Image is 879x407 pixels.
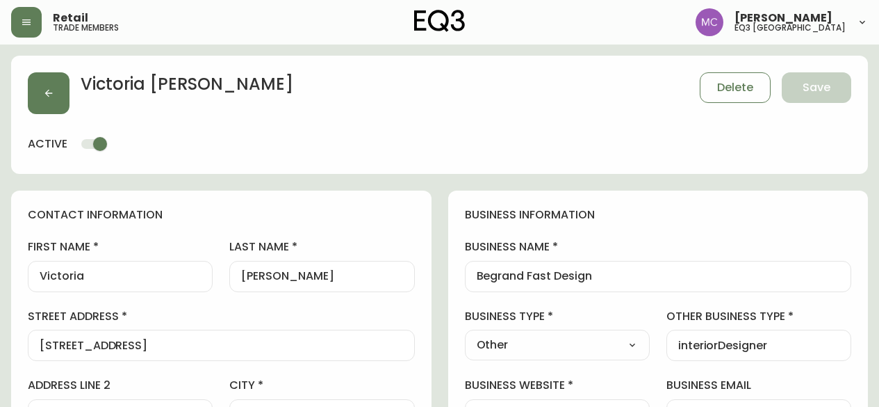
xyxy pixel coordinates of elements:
label: business website [465,378,650,393]
h2: Victoria [PERSON_NAME] [81,72,293,103]
label: last name [229,239,414,255]
label: street address [28,309,415,324]
img: 6dbdb61c5655a9a555815750a11666cc [696,8,723,36]
span: [PERSON_NAME] [734,13,832,24]
label: first name [28,239,213,255]
label: other business type [666,309,851,324]
img: logo [414,10,466,32]
span: Retail [53,13,88,24]
label: business email [666,378,851,393]
label: address line 2 [28,378,213,393]
label: business type [465,309,650,324]
h4: active [28,136,67,152]
h5: trade members [53,24,119,32]
span: Delete [717,80,753,95]
h5: eq3 [GEOGRAPHIC_DATA] [734,24,846,32]
h4: contact information [28,207,415,223]
label: business name [465,239,852,255]
label: city [229,378,414,393]
button: Delete [700,72,771,103]
h4: business information [465,207,852,223]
